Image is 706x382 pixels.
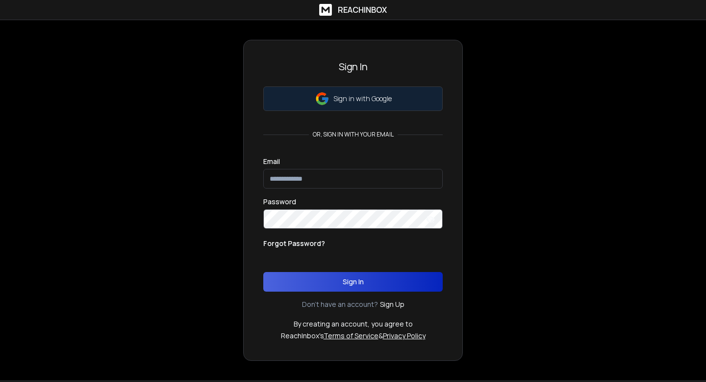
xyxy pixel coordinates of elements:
[324,331,378,340] a: Terms of Service
[383,331,426,340] a: Privacy Policy
[281,331,426,341] p: ReachInbox's &
[309,131,398,138] p: or, sign in with your email
[338,4,387,16] h1: ReachInbox
[380,300,404,309] a: Sign Up
[319,4,387,16] a: ReachInbox
[302,300,378,309] p: Don't have an account?
[263,198,296,205] label: Password
[263,60,443,74] h3: Sign In
[263,86,443,111] button: Sign in with Google
[294,319,413,329] p: By creating an account, you agree to
[263,272,443,292] button: Sign In
[333,94,392,104] p: Sign in with Google
[263,158,280,165] label: Email
[263,239,325,248] p: Forgot Password?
